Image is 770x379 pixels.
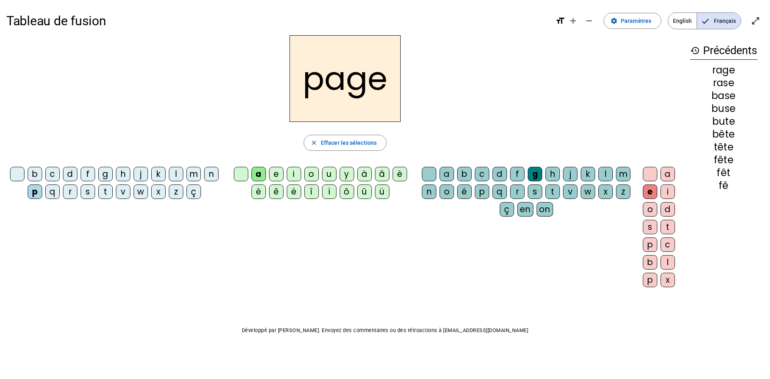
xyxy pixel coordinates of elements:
[310,139,318,146] mat-icon: close
[151,184,166,199] div: x
[169,167,183,181] div: l
[598,167,613,181] div: l
[598,184,613,199] div: x
[690,155,757,165] div: fête
[340,167,354,181] div: y
[661,184,675,199] div: i
[563,184,577,199] div: v
[690,117,757,126] div: bute
[393,167,407,181] div: è
[186,184,201,199] div: ç
[584,16,594,26] mat-icon: remove
[661,237,675,252] div: c
[422,184,436,199] div: n
[668,12,741,29] mat-button-toggle-group: Language selection
[661,167,675,181] div: a
[690,168,757,178] div: fêt
[661,220,675,234] div: t
[668,13,697,29] span: English
[568,16,578,26] mat-icon: add
[690,65,757,75] div: rage
[690,181,757,191] div: fê
[440,184,454,199] div: o
[616,167,630,181] div: m
[555,16,565,26] mat-icon: format_size
[251,184,266,199] div: é
[690,42,757,60] h3: Précédents
[545,167,560,181] div: h
[604,13,661,29] button: Paramètres
[45,184,60,199] div: q
[98,184,113,199] div: t
[510,184,525,199] div: r
[63,167,77,181] div: d
[63,184,77,199] div: r
[581,13,597,29] button: Diminuer la taille de la police
[375,184,389,199] div: ü
[690,142,757,152] div: tête
[517,202,533,217] div: en
[643,273,657,287] div: p
[537,202,553,217] div: on
[751,16,760,26] mat-icon: open_in_full
[690,46,700,55] mat-icon: history
[151,167,166,181] div: k
[457,184,472,199] div: é
[616,184,630,199] div: z
[643,202,657,217] div: o
[621,16,651,26] span: Paramètres
[643,255,657,270] div: b
[269,184,284,199] div: ê
[500,202,514,217] div: ç
[134,184,148,199] div: w
[134,167,148,181] div: j
[643,184,657,199] div: e
[169,184,183,199] div: z
[375,167,389,181] div: â
[492,184,507,199] div: q
[322,184,336,199] div: ï
[528,167,542,181] div: g
[661,202,675,217] div: d
[545,184,560,199] div: t
[6,326,764,335] p: Développé par [PERSON_NAME]. Envoyez des commentaires ou des rétroactions à [EMAIL_ADDRESS][DOMAI...
[81,167,95,181] div: f
[643,237,657,252] div: p
[661,273,675,287] div: x
[98,167,113,181] div: g
[563,167,577,181] div: j
[304,167,319,181] div: o
[690,91,757,101] div: base
[440,167,454,181] div: a
[565,13,581,29] button: Augmenter la taille de la police
[45,167,60,181] div: c
[204,167,219,181] div: n
[748,13,764,29] button: Entrer en plein écran
[475,167,489,181] div: c
[661,255,675,270] div: l
[28,184,42,199] div: p
[269,167,284,181] div: e
[81,184,95,199] div: s
[251,167,266,181] div: a
[475,184,489,199] div: p
[340,184,354,199] div: ô
[6,8,549,34] h1: Tableau de fusion
[492,167,507,181] div: d
[690,104,757,113] div: buse
[610,17,618,24] mat-icon: settings
[116,167,130,181] div: h
[304,184,319,199] div: î
[322,167,336,181] div: u
[357,167,372,181] div: à
[690,130,757,139] div: bête
[287,167,301,181] div: i
[510,167,525,181] div: f
[528,184,542,199] div: s
[690,78,757,88] div: rase
[321,138,377,148] span: Effacer les sélections
[643,220,657,234] div: s
[287,184,301,199] div: ë
[697,13,741,29] span: Français
[304,135,387,151] button: Effacer les sélections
